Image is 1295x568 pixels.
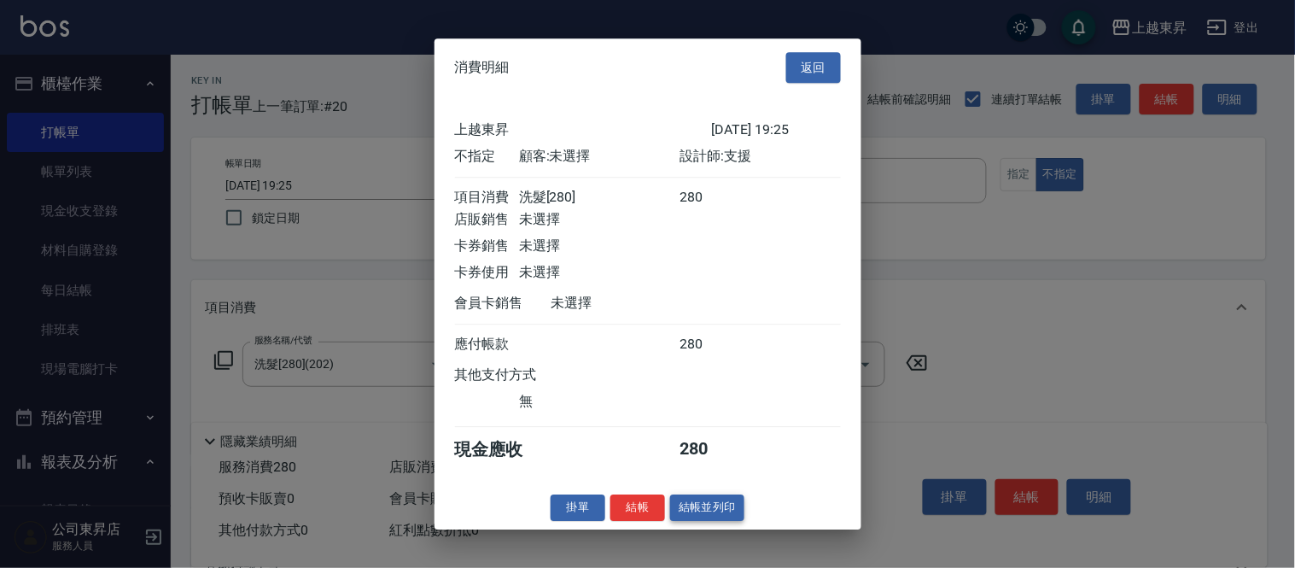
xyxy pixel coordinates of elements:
div: 上越東昇 [455,121,712,139]
div: 未選擇 [519,264,680,282]
button: 結帳 [610,495,665,521]
button: 返回 [786,52,841,84]
div: 現金應收 [455,438,551,461]
div: 應付帳款 [455,336,519,354]
div: [DATE] 19:25 [712,121,841,139]
div: 卡券銷售 [455,237,519,255]
div: 設計師: 支援 [680,148,840,166]
div: 項目消費 [455,189,519,207]
div: 未選擇 [551,295,712,313]
div: 會員卡銷售 [455,295,551,313]
div: 其他支付方式 [455,366,584,384]
button: 掛單 [551,495,605,521]
div: 未選擇 [519,237,680,255]
div: 店販銷售 [455,211,519,229]
div: 未選擇 [519,211,680,229]
div: 卡券使用 [455,264,519,282]
div: 280 [680,438,744,461]
div: 280 [680,336,744,354]
div: 不指定 [455,148,519,166]
div: 無 [519,393,680,411]
div: 顧客: 未選擇 [519,148,680,166]
span: 消費明細 [455,59,510,76]
button: 結帳並列印 [670,495,744,521]
div: 洗髮[280] [519,189,680,207]
div: 280 [680,189,744,207]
